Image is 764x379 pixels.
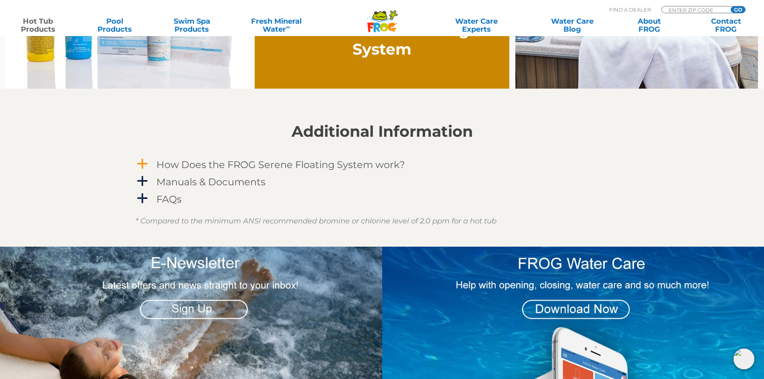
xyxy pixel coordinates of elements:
[136,192,629,207] a: a FAQs
[136,157,629,172] a: a How Does the FROG Serene Floating System work?
[619,17,679,33] a: AboutFROG
[136,193,148,205] span: a
[85,17,145,33] a: PoolProducts
[542,17,602,33] a: Water CareBlog
[156,194,182,205] h4: FAQs
[286,24,290,30] sup: ∞
[136,217,496,225] em: * Compared to the minimum ANSI recommended bromine or chlorine level of 2.0 ppm for a hot tub
[696,17,756,33] a: ContactFROG
[731,6,745,13] input: GO
[156,176,265,187] h4: Manuals & Documents
[668,6,722,13] input: Zip Code Form
[136,175,148,187] span: a
[136,123,629,140] h2: Additional Information
[609,6,651,13] p: Find A Dealer
[734,349,754,369] img: openIcon
[136,158,148,170] span: a
[136,174,629,189] a: a Manuals & Documents
[428,17,525,33] a: Water CareExperts
[239,17,314,33] a: Fresh MineralWater∞
[156,159,405,170] h4: How Does the FROG Serene Floating System work?
[8,17,68,33] a: Hot TubProducts
[162,17,222,33] a: Swim SpaProducts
